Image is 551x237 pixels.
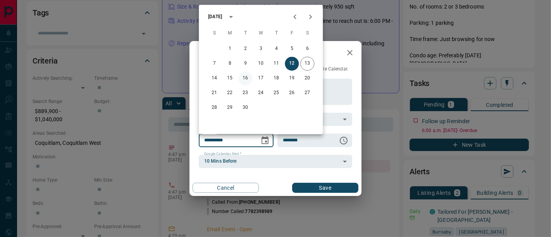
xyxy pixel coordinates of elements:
button: 2 [238,42,252,56]
button: 4 [269,42,283,56]
button: Next month [303,9,318,25]
button: 29 [223,101,237,115]
button: 9 [238,57,252,71]
button: calendar view is open, switch to year view [224,10,238,24]
div: 10 Mins Before [199,155,352,168]
button: 1 [223,42,237,56]
button: 26 [285,86,299,100]
button: Choose time, selected time is 6:00 AM [336,133,351,148]
span: Thursday [269,26,283,41]
button: 12 [285,57,299,71]
button: Cancel [193,183,259,193]
label: Google Calendar Alert [204,151,241,156]
button: 21 [207,86,221,100]
button: 22 [223,86,237,100]
button: 20 [300,72,314,86]
button: 14 [207,72,221,86]
span: Wednesday [254,26,268,41]
div: [DATE] [208,14,222,21]
button: 28 [207,101,221,115]
button: 5 [285,42,299,56]
button: 17 [254,72,268,86]
button: Choose date, selected date is Sep 12, 2025 [257,133,273,148]
button: 18 [269,72,283,86]
button: 30 [238,101,252,115]
button: 8 [223,57,237,71]
button: 19 [285,72,299,86]
button: Save [292,183,358,193]
button: 27 [300,86,314,100]
span: Friday [285,26,299,41]
span: Monday [223,26,237,41]
span: Tuesday [238,26,252,41]
button: 25 [269,86,283,100]
button: 3 [254,42,268,56]
button: 11 [269,57,283,71]
button: 13 [300,57,314,71]
h2: Edit Task [189,41,240,66]
span: Sunday [207,26,221,41]
button: 16 [238,72,252,86]
button: 24 [254,86,268,100]
button: 15 [223,72,237,86]
button: 23 [238,86,252,100]
button: Previous month [287,9,303,25]
span: Saturday [300,26,314,41]
button: 7 [207,57,221,71]
button: 10 [254,57,268,71]
button: 6 [300,42,314,56]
